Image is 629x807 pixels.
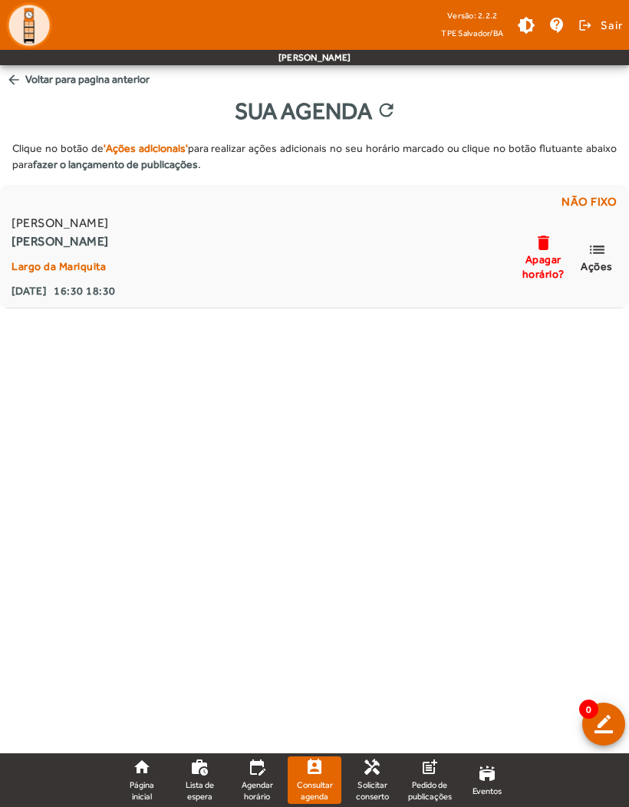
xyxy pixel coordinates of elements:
mat-icon: perm_contact_calendar [305,758,324,776]
button: Sair [576,14,623,37]
a: Página inicial [115,756,169,804]
a: Eventos [460,756,514,804]
span: Consultar agenda [294,779,335,802]
span: Agendar horário [236,779,278,802]
a: Solicitar conserto [345,756,399,804]
div: Versão: 2.2.2 [441,6,503,25]
mat-icon: work_history [190,758,209,776]
span: Sair [601,13,623,38]
div: Largo da Mariquita [12,257,116,275]
mat-icon: refresh [376,100,394,123]
span: Pedido de publicações [408,779,452,802]
a: Pedido de publicações [403,756,456,804]
span: Apagar horário? [520,252,566,280]
mat-icon: handyman [363,758,381,776]
a: Lista de espera [173,756,226,804]
div: Não fixo [8,193,620,214]
span: Página inicial [121,779,163,802]
mat-icon: edit_calendar [248,758,266,776]
strong: [PERSON_NAME] [12,232,116,251]
span: Solicitar conserto [351,779,393,802]
span: Eventos [473,786,502,797]
mat-icon: list [588,240,606,259]
a: Consultar agenda [288,756,341,804]
span: Ações [581,259,613,273]
strong: fazer o lançamento de publicações [33,158,198,170]
mat-icon: stadium [478,764,496,782]
span: Lista de espera [179,779,220,802]
mat-icon: home [133,758,151,776]
strong: 'Ações adicionais' [104,142,188,154]
a: Agendar horário [230,756,284,804]
span: [PERSON_NAME] [12,214,116,232]
strong: [DATE] [12,282,46,300]
mat-icon: delete [534,233,552,252]
img: Logo TPE [6,2,52,48]
mat-icon: arrow_back [6,72,21,87]
mat-icon: post_add [420,758,439,776]
strong: 16:30 18:30 [54,282,116,300]
span: TPE Salvador/BA [441,25,503,41]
